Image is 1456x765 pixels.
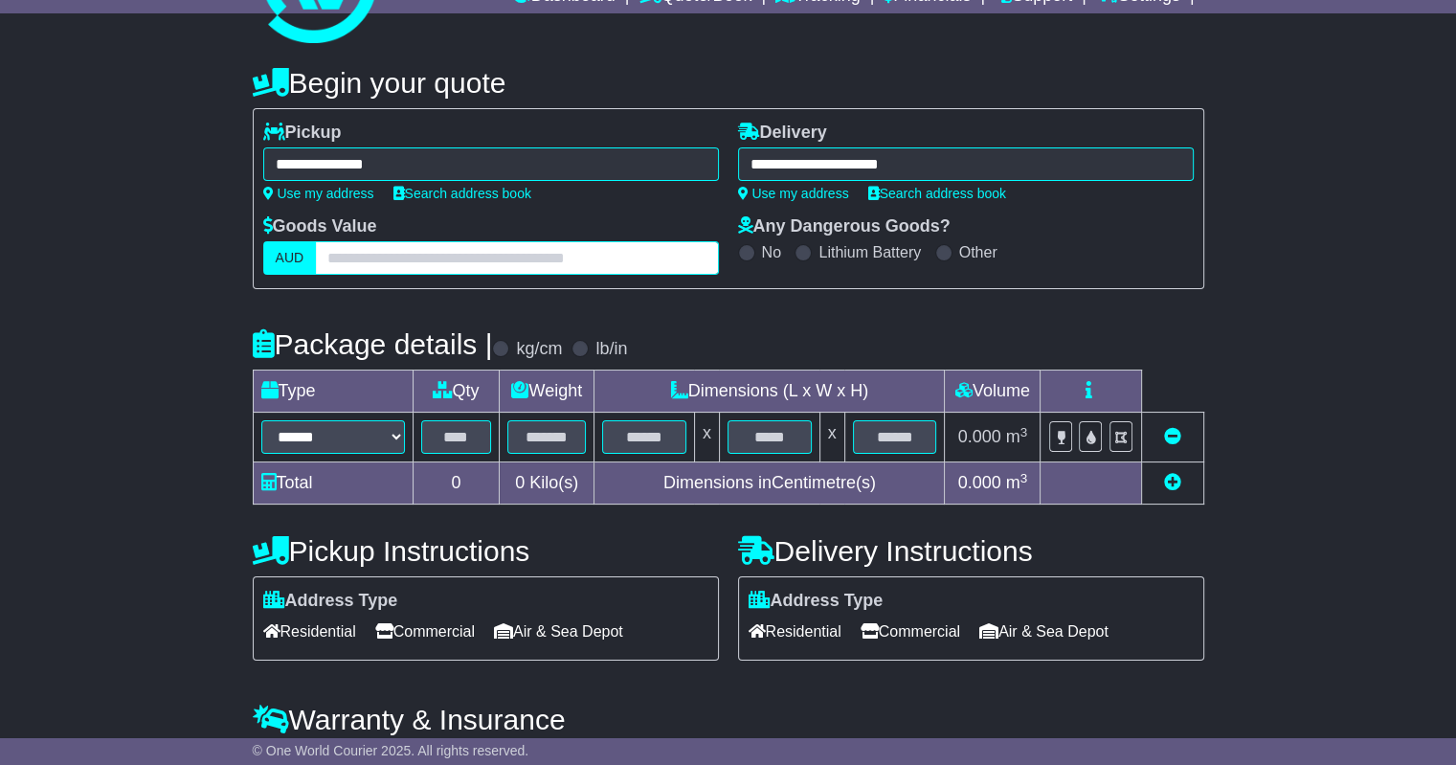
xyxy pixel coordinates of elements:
[738,535,1204,567] h4: Delivery Instructions
[253,462,413,505] td: Total
[958,427,1001,446] span: 0.000
[1164,427,1181,446] a: Remove this item
[1006,427,1028,446] span: m
[594,371,945,413] td: Dimensions (L x W x H)
[263,591,398,612] label: Address Type
[253,743,529,758] span: © One World Courier 2025. All rights reserved.
[738,123,827,144] label: Delivery
[958,473,1001,492] span: 0.000
[868,186,1006,201] a: Search address book
[413,462,500,505] td: 0
[500,462,594,505] td: Kilo(s)
[1020,425,1028,439] sup: 3
[1006,473,1028,492] span: m
[762,243,781,261] label: No
[413,371,500,413] td: Qty
[515,473,525,492] span: 0
[1020,471,1028,485] sup: 3
[595,339,627,360] label: lb/in
[263,216,377,237] label: Goods Value
[263,617,356,646] span: Residential
[263,123,342,144] label: Pickup
[749,617,841,646] span: Residential
[253,67,1204,99] h4: Begin your quote
[861,617,960,646] span: Commercial
[818,243,921,261] label: Lithium Battery
[494,617,623,646] span: Air & Sea Depot
[945,371,1041,413] td: Volume
[979,617,1109,646] span: Air & Sea Depot
[263,241,317,275] label: AUD
[738,216,951,237] label: Any Dangerous Goods?
[959,243,997,261] label: Other
[594,462,945,505] td: Dimensions in Centimetre(s)
[738,186,849,201] a: Use my address
[253,371,413,413] td: Type
[694,413,719,462] td: x
[375,617,475,646] span: Commercial
[819,413,844,462] td: x
[263,186,374,201] a: Use my address
[253,704,1204,735] h4: Warranty & Insurance
[516,339,562,360] label: kg/cm
[749,591,884,612] label: Address Type
[1164,473,1181,492] a: Add new item
[253,328,493,360] h4: Package details |
[393,186,531,201] a: Search address book
[500,371,594,413] td: Weight
[253,535,719,567] h4: Pickup Instructions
